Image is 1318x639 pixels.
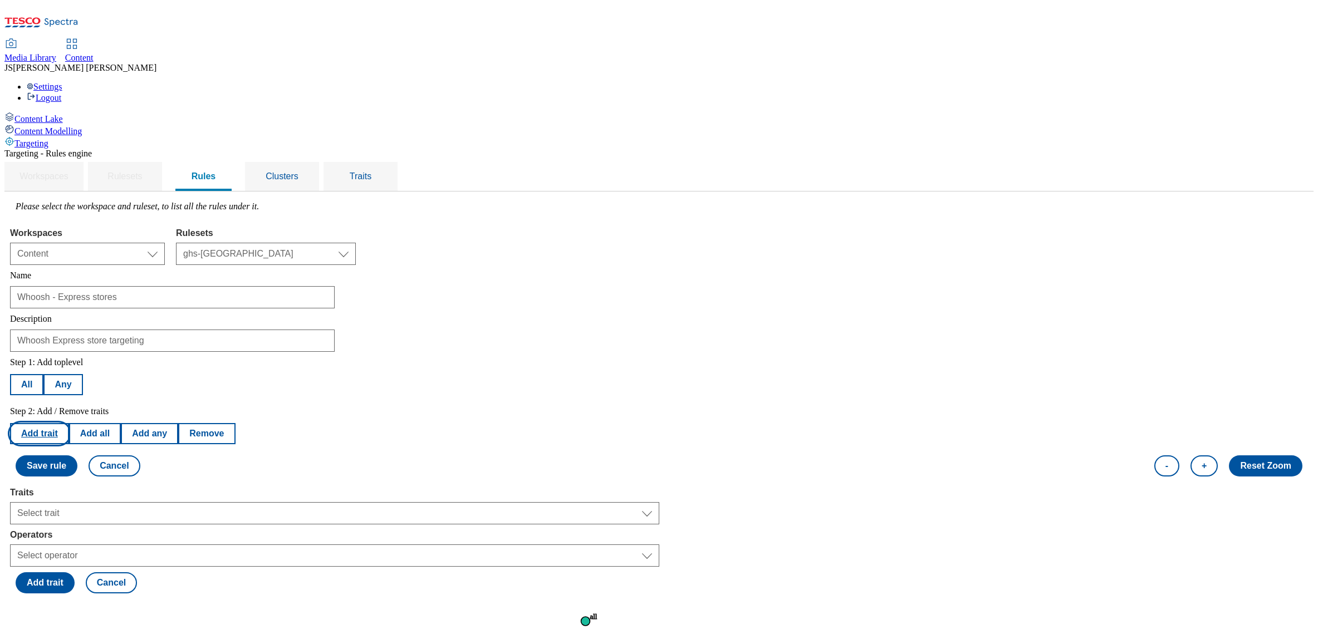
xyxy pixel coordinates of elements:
[10,530,659,540] label: Operators
[4,136,1314,149] a: Targeting
[27,93,61,102] a: Logout
[10,271,31,280] label: Name
[69,423,121,444] button: Add all
[16,201,259,211] label: Please select the workspace and ruleset, to list all the rules under it.
[14,139,48,148] span: Targeting
[10,314,52,323] label: Description
[89,455,140,476] button: Cancel
[4,40,56,63] a: Media Library
[65,53,94,62] span: Content
[178,423,235,444] button: Remove
[16,572,75,593] button: Add trait
[10,423,69,444] button: Add trait
[176,228,356,238] label: Rulesets
[10,228,165,238] label: Workspaces
[14,126,82,136] span: Content Modelling
[43,374,82,395] button: Any
[10,286,335,308] input: Enter name
[4,149,1314,159] div: Targeting - Rules engine
[86,572,137,593] button: Cancel
[65,40,94,63] a: Content
[1229,455,1302,476] button: Reset Zoom
[10,488,659,498] label: Traits
[4,124,1314,136] a: Content Modelling
[1154,455,1179,476] button: -
[27,82,62,91] a: Settings
[14,114,63,124] span: Content Lake
[192,171,216,181] span: Rules
[13,63,156,72] span: [PERSON_NAME] [PERSON_NAME]
[4,112,1314,124] a: Content Lake
[1190,455,1218,476] button: +
[4,53,56,62] span: Media Library
[266,171,298,181] span: Clusters
[350,171,371,181] span: Traits
[10,406,109,416] label: Step 2: Add / Remove traits
[590,613,597,621] text: all
[121,423,178,444] button: Add any
[10,357,83,367] label: Step 1: Add toplevel
[4,63,13,72] span: JS
[10,374,43,395] button: All
[16,455,77,476] button: Save rule
[10,330,335,352] input: Enter description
